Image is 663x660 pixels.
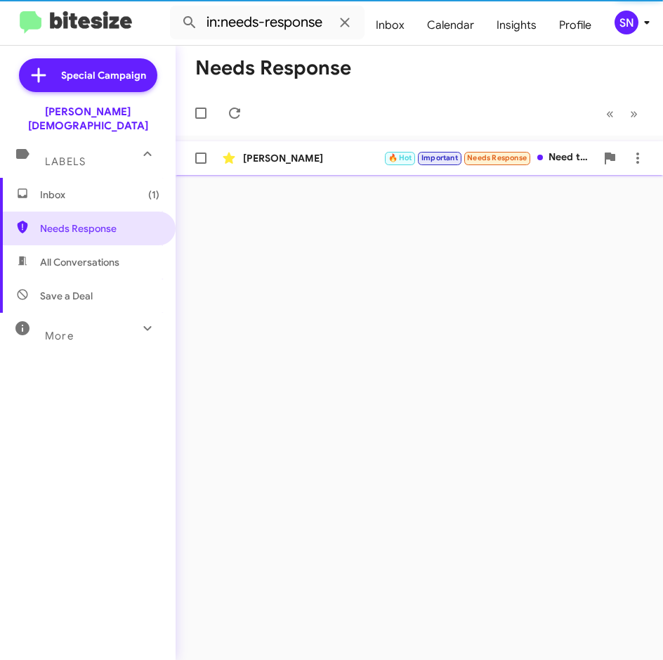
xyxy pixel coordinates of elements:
[40,289,93,303] span: Save a Deal
[598,99,646,128] nav: Page navigation example
[630,105,638,122] span: »
[40,255,119,269] span: All Conversations
[388,153,412,162] span: 🔥 Hot
[45,155,86,168] span: Labels
[243,151,383,165] div: [PERSON_NAME]
[19,58,157,92] a: Special Campaign
[421,153,458,162] span: Important
[40,188,159,202] span: Inbox
[598,99,622,128] button: Previous
[603,11,648,34] button: SN
[467,153,527,162] span: Needs Response
[148,188,159,202] span: (1)
[485,5,548,46] a: Insights
[40,221,159,235] span: Needs Response
[195,57,351,79] h1: Needs Response
[606,105,614,122] span: «
[416,5,485,46] a: Calendar
[170,6,365,39] input: Search
[383,150,596,166] div: Need the unlimited warranty and is the 0 on 2025
[365,5,416,46] a: Inbox
[622,99,646,128] button: Next
[61,68,146,82] span: Special Campaign
[548,5,603,46] a: Profile
[45,330,74,342] span: More
[615,11,638,34] div: SN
